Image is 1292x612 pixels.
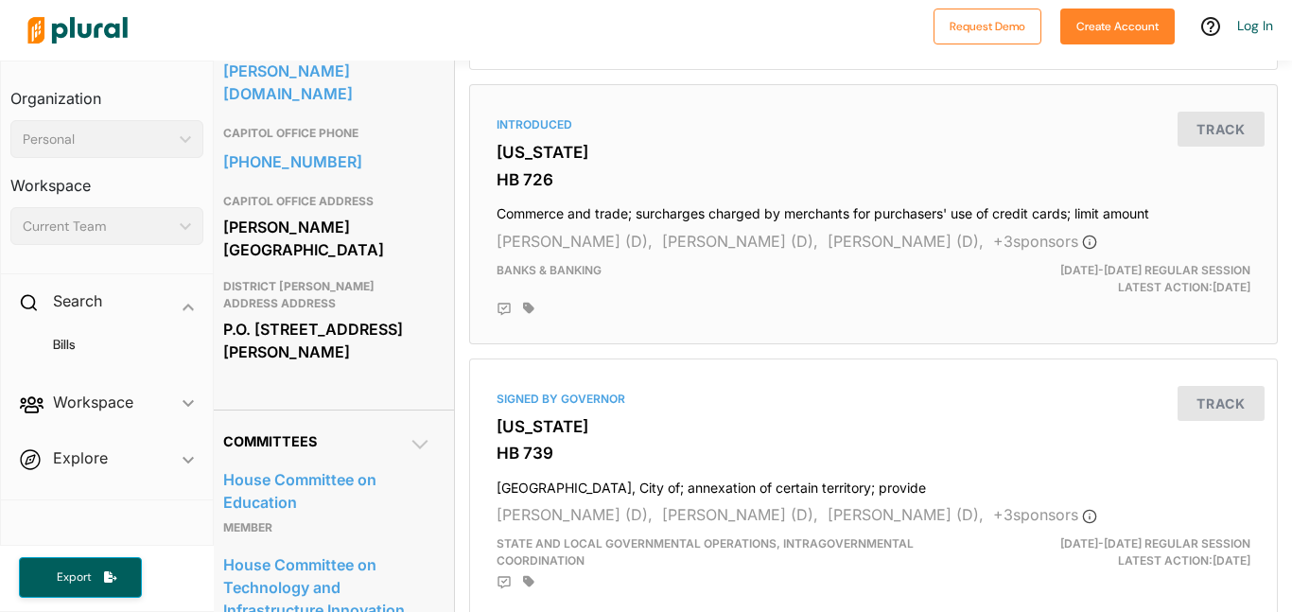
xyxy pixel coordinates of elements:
button: Track [1178,112,1265,147]
div: Add Position Statement [497,575,512,590]
a: Request Demo [934,15,1041,35]
span: [PERSON_NAME] (D), [662,505,818,524]
span: Committees [223,433,317,449]
span: + 3 sponsor s [993,505,1097,524]
h3: CAPITOL OFFICE ADDRESS [223,190,431,213]
button: Create Account [1060,9,1175,44]
h3: CAPITOL OFFICE PHONE [223,122,431,145]
h3: Organization [10,71,203,113]
div: Introduced [497,116,1250,133]
a: [EMAIL_ADDRESS][PERSON_NAME][DOMAIN_NAME] [223,34,431,108]
a: [PHONE_NUMBER] [223,148,431,176]
div: Add tags [523,575,534,588]
span: [DATE]-[DATE] Regular Session [1060,263,1250,277]
div: P.O. [STREET_ADDRESS][PERSON_NAME] [223,315,431,366]
div: Latest Action: [DATE] [1004,535,1265,569]
button: Request Demo [934,9,1041,44]
span: [PERSON_NAME] (D), [497,232,653,251]
span: [PERSON_NAME] (D), [662,232,818,251]
a: House Committee on Education [223,465,431,516]
h3: [US_STATE] [497,143,1250,162]
span: [PERSON_NAME] (D), [828,232,984,251]
button: Export [19,557,142,598]
h2: Search [53,290,102,311]
a: Create Account [1060,15,1175,35]
h4: [GEOGRAPHIC_DATA], City of; annexation of certain territory; provide [497,471,1250,497]
div: Signed by Governor [497,391,1250,408]
a: Bills [29,336,194,354]
span: State and Local Governmental Operations, Intragovernmental Coordination [497,536,914,568]
div: Add tags [523,302,534,315]
span: [PERSON_NAME] (D), [828,505,984,524]
h3: Workspace [10,158,203,200]
h3: HB 739 [497,444,1250,463]
h3: DISTRICT [PERSON_NAME] ADDRESS ADDRESS [223,275,431,315]
div: Add Position Statement [497,302,512,317]
p: Member [223,516,431,539]
div: [PERSON_NAME][GEOGRAPHIC_DATA] [223,213,431,264]
span: [DATE]-[DATE] Regular Session [1060,536,1250,551]
span: Banks & Banking [497,263,602,277]
h3: HB 726 [497,170,1250,189]
button: Track [1178,386,1265,421]
span: + 3 sponsor s [993,232,1097,251]
h3: [US_STATE] [497,417,1250,436]
h4: Commerce and trade; surcharges charged by merchants for purchasers' use of credit cards; limit am... [497,197,1250,222]
span: [PERSON_NAME] (D), [497,505,653,524]
a: Log In [1237,17,1273,34]
div: Current Team [23,217,172,236]
div: Personal [23,130,172,149]
span: Export [44,569,104,586]
div: Latest Action: [DATE] [1004,262,1265,296]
